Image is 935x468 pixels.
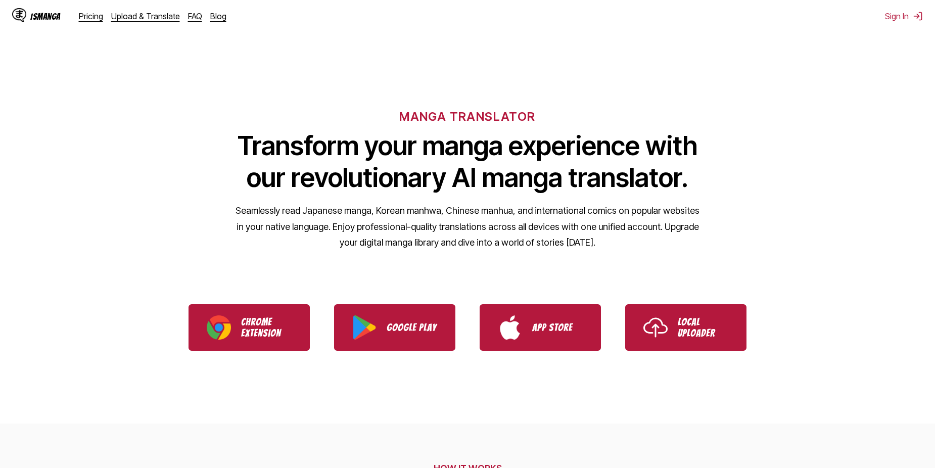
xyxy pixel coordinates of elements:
img: Sign out [913,11,923,21]
img: Upload icon [643,315,668,340]
img: IsManga Logo [12,8,26,22]
p: Google Play [387,322,437,333]
a: Upload & Translate [111,11,180,21]
p: App Store [532,322,583,333]
a: Download IsManga from App Store [480,304,601,351]
a: IsManga LogoIsManga [12,8,79,24]
p: Seamlessly read Japanese manga, Korean manhwa, Chinese manhua, and international comics on popula... [235,203,700,251]
img: App Store logo [498,315,522,340]
a: FAQ [188,11,202,21]
h6: MANGA TRANSLATOR [399,109,535,124]
a: Download IsManga Chrome Extension [189,304,310,351]
img: Chrome logo [207,315,231,340]
div: IsManga [30,12,61,21]
a: Blog [210,11,226,21]
img: Google Play logo [352,315,377,340]
p: Local Uploader [678,316,728,339]
a: Pricing [79,11,103,21]
h1: Transform your manga experience with our revolutionary AI manga translator. [235,130,700,194]
a: Use IsManga Local Uploader [625,304,746,351]
a: Download IsManga from Google Play [334,304,455,351]
button: Sign In [885,11,923,21]
p: Chrome Extension [241,316,292,339]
